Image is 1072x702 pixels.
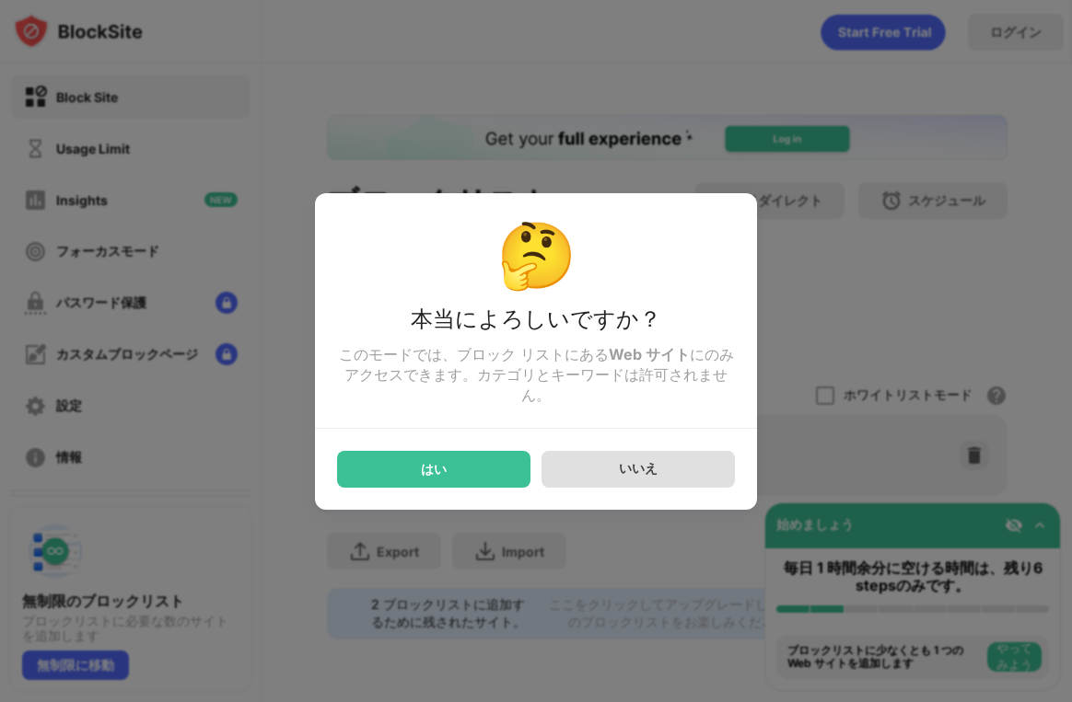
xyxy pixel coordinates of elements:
[619,460,658,478] div: いいえ
[337,345,735,406] div: このモードでは、ブロック リストにある にのみアクセスできます。カテゴリとキーワードは許可されません。
[421,462,447,477] div: はい
[609,345,690,363] strong: Web サイト
[337,305,735,345] div: 本当によろしいですか？
[337,215,735,293] div: 🤔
